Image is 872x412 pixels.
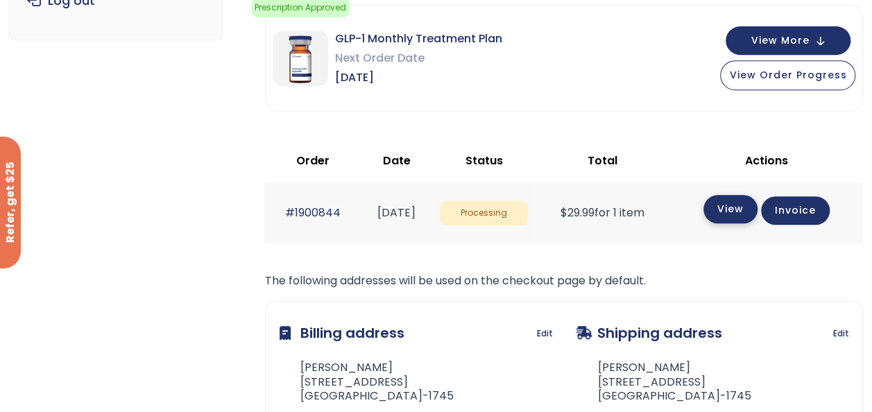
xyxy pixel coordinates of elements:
[726,26,850,55] button: View More
[745,153,788,169] span: Actions
[729,68,846,82] span: View Order Progress
[576,361,751,404] address: [PERSON_NAME] [STREET_ADDRESS] [GEOGRAPHIC_DATA]-1745
[296,153,330,169] span: Order
[561,205,595,221] span: 29.99
[720,60,855,90] button: View Order Progress
[265,271,863,291] p: The following addresses will be used on the checkout page by default.
[335,49,502,68] span: Next Order Date
[751,36,809,45] span: View More
[535,182,670,243] td: for 1 item
[465,153,502,169] span: Status
[537,324,553,343] a: Edit
[335,29,502,49] span: GLP-1 Monthly Treatment Plan
[561,205,567,221] span: $
[761,196,830,225] a: Invoice
[335,68,502,87] span: [DATE]
[280,361,454,404] address: [PERSON_NAME] [STREET_ADDRESS] [GEOGRAPHIC_DATA]-1745
[280,316,404,350] h3: Billing address
[377,205,416,221] time: [DATE]
[588,153,617,169] span: Total
[440,200,529,226] span: Processing
[285,205,341,221] a: #1900844
[576,316,722,350] h3: Shipping address
[832,324,848,343] a: Edit
[703,195,758,223] a: View
[383,153,411,169] span: Date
